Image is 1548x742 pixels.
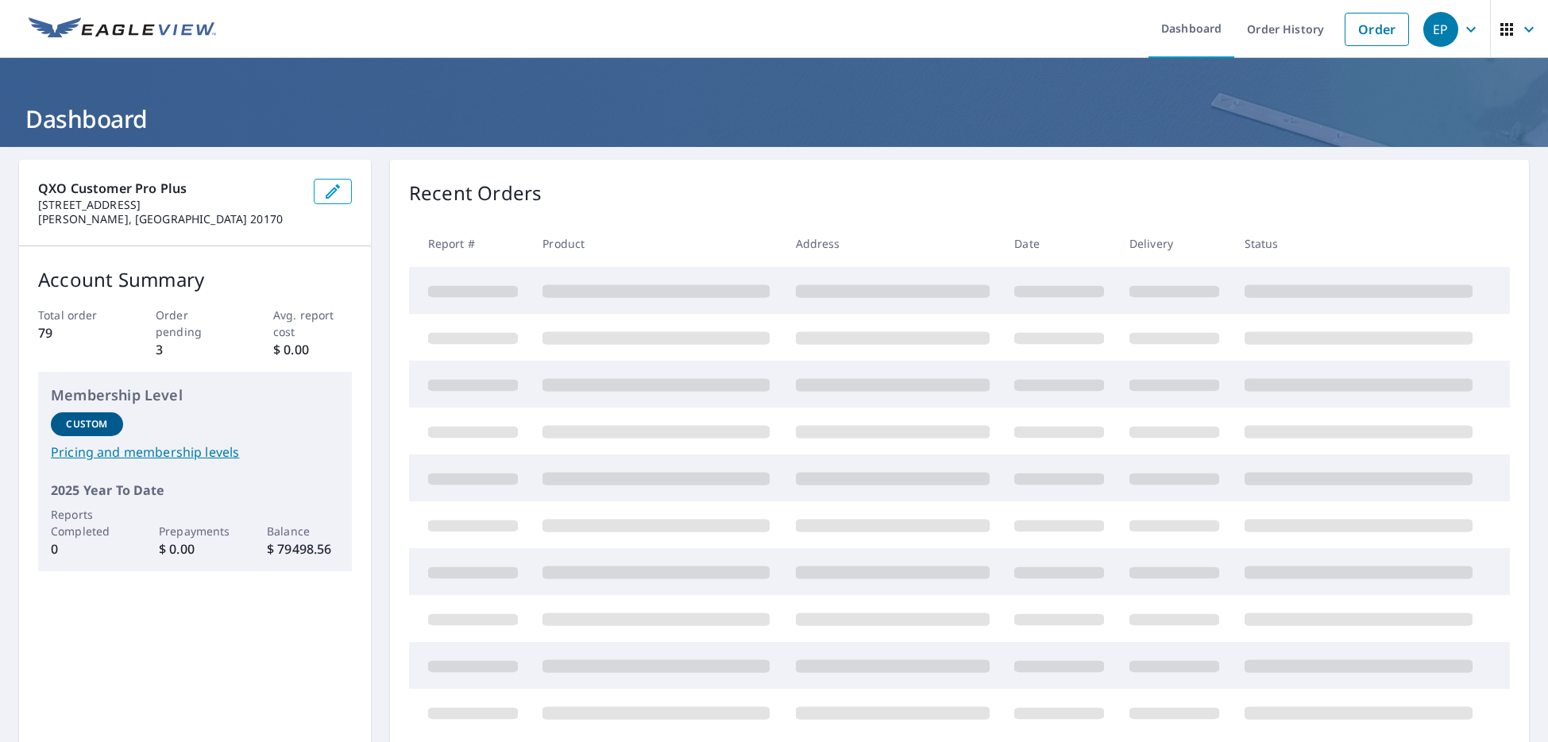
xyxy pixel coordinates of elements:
p: QXO Customer Pro Plus [38,179,301,198]
th: Address [783,220,1002,267]
th: Date [1002,220,1117,267]
p: Reports Completed [51,506,123,539]
p: Order pending [156,307,234,340]
p: $ 0.00 [159,539,231,558]
p: 2025 Year To Date [51,481,339,500]
p: Custom [66,417,107,431]
p: $ 79498.56 [267,539,339,558]
th: Delivery [1117,220,1232,267]
img: EV Logo [29,17,216,41]
p: Avg. report cost [273,307,352,340]
a: Pricing and membership levels [51,442,339,462]
div: EP [1423,12,1458,47]
a: Order [1345,13,1409,46]
p: Membership Level [51,385,339,406]
p: Recent Orders [409,179,542,207]
th: Product [530,220,782,267]
p: Prepayments [159,523,231,539]
th: Report # [409,220,531,267]
p: [PERSON_NAME], [GEOGRAPHIC_DATA] 20170 [38,212,301,226]
p: 0 [51,539,123,558]
p: Balance [267,523,339,539]
p: 79 [38,323,117,342]
p: 3 [156,340,234,359]
p: [STREET_ADDRESS] [38,198,301,212]
p: Total order [38,307,117,323]
p: $ 0.00 [273,340,352,359]
h1: Dashboard [19,102,1529,135]
p: Account Summary [38,265,352,294]
th: Status [1232,220,1485,267]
